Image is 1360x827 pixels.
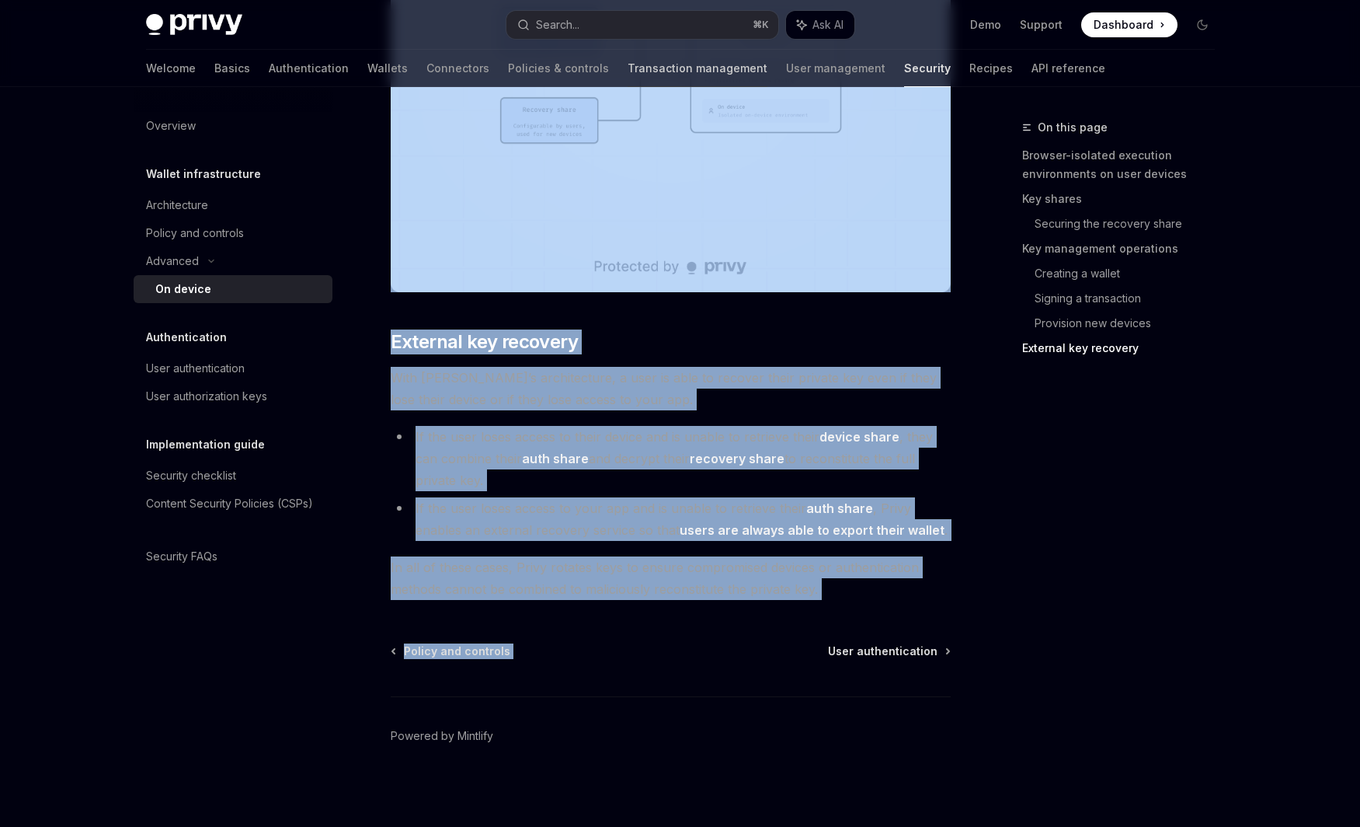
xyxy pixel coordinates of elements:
[391,557,951,600] span: In all of these cases, Privy rotates keys to ensure compromised devices or authentication methods...
[508,50,609,87] a: Policies & controls
[146,117,196,135] div: Overview
[146,466,236,485] div: Security checklist
[146,547,217,566] div: Security FAQs
[146,359,245,378] div: User authentication
[828,644,949,659] a: User authentication
[1022,187,1227,211] a: Key shares
[812,17,843,33] span: Ask AI
[1020,17,1063,33] a: Support
[155,280,211,298] div: On device
[786,50,885,87] a: User management
[269,50,349,87] a: Authentication
[1190,12,1215,37] button: Toggle dark mode
[1022,336,1227,361] a: External key recovery
[146,224,244,243] div: Policy and controls
[134,112,332,140] a: Overview
[391,728,493,744] a: Powered by Mintlify
[391,330,578,354] span: External key recovery
[134,191,332,219] a: Architecture
[1038,118,1108,137] span: On this page
[146,328,227,347] h5: Authentication
[426,50,489,87] a: Connectors
[134,462,332,490] a: Security checklist
[134,490,332,518] a: Content Security Policies (CSPs)
[1035,261,1227,286] a: Creating a wallet
[1035,311,1227,336] a: Provision new devices
[828,644,937,659] span: User authentication
[506,11,778,39] button: Search...⌘K
[904,50,951,87] a: Security
[391,497,951,541] li: If the user loses access to your app and is unable to retrieve their , Privy enables an external ...
[391,426,951,491] li: If the user loses access to their device and is unable to retrieve their , they can combine their...
[404,644,510,659] span: Policy and controls
[134,543,332,571] a: Security FAQs
[146,50,196,87] a: Welcome
[214,50,250,87] a: Basics
[1035,286,1227,311] a: Signing a transaction
[367,50,408,87] a: Wallets
[146,252,199,270] div: Advanced
[1035,211,1227,236] a: Securing the recovery share
[146,14,242,36] img: dark logo
[753,19,769,31] span: ⌘ K
[146,165,261,183] h5: Wallet infrastructure
[1094,17,1153,33] span: Dashboard
[690,451,784,466] strong: recovery share
[134,354,332,382] a: User authentication
[806,501,873,516] strong: auth share
[134,219,332,247] a: Policy and controls
[392,644,510,659] a: Policy and controls
[969,50,1013,87] a: Recipes
[146,196,208,215] div: Architecture
[146,387,267,406] div: User authorization keys
[1081,12,1177,37] a: Dashboard
[391,367,951,410] span: With [PERSON_NAME]’s architecture, a user is able to recover their private key even if they lose ...
[134,275,332,303] a: On device
[628,50,767,87] a: Transaction management
[1022,143,1227,187] a: Browser-isolated execution environments on user devices
[522,451,589,466] strong: auth share
[970,17,1001,33] a: Demo
[536,16,579,34] div: Search...
[819,429,899,445] strong: device share
[146,435,265,454] h5: Implementation guide
[134,382,332,410] a: User authorization keys
[146,494,313,513] div: Content Security Policies (CSPs)
[786,11,854,39] button: Ask AI
[1031,50,1105,87] a: API reference
[1022,236,1227,261] a: Key management operations
[680,522,944,538] strong: users are always able to export their wallet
